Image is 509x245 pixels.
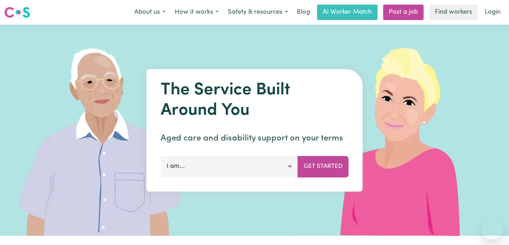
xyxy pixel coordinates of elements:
[481,5,505,20] a: Login
[130,5,170,20] button: About us
[223,5,292,20] button: Safety & resources
[383,5,424,20] a: Post a job
[161,80,349,121] h1: The Service Built Around You
[161,156,298,177] button: I am...
[292,5,314,20] a: Blog
[4,4,30,20] a: Careseekers logo
[298,156,349,177] button: Get Started
[170,5,223,20] button: How it works
[317,5,378,20] a: AI Worker Match
[4,6,30,19] img: Careseekers logo
[481,217,503,239] iframe: Button to launch messaging window
[429,5,478,20] a: Find workers
[161,132,349,145] p: Aged care and disability support on your terms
